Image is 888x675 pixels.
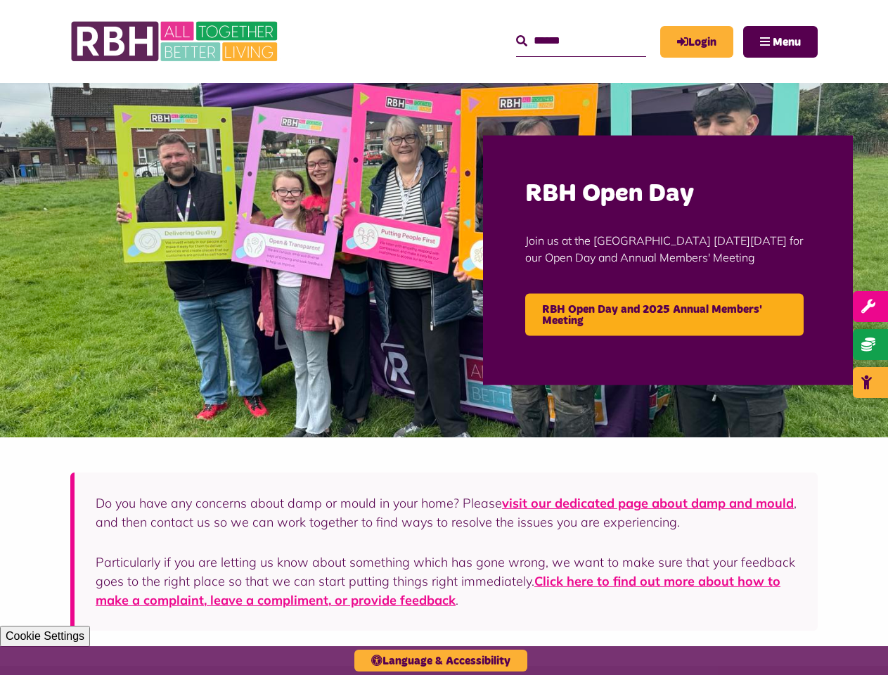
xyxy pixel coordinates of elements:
[502,495,794,511] a: visit our dedicated page about damp and mould
[743,26,818,58] button: Navigation
[660,26,733,58] a: MyRBH
[773,37,801,48] span: Menu
[354,650,527,671] button: Language & Accessibility
[70,14,281,69] img: RBH
[96,553,797,610] p: Particularly if you are letting us know about something which has gone wrong, we want to make sur...
[525,211,811,287] p: Join us at the [GEOGRAPHIC_DATA] [DATE][DATE] for our Open Day and Annual Members' Meeting
[525,294,804,336] a: RBH Open Day and 2025 Annual Members' Meeting
[96,494,797,532] p: Do you have any concerns about damp or mould in your home? Please , and then contact us so we can...
[525,178,811,211] h2: RBH Open Day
